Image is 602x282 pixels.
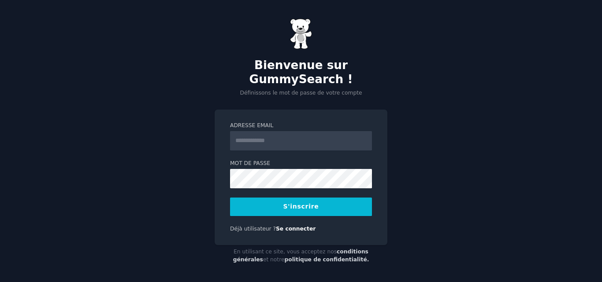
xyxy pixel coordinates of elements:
[290,18,312,49] img: Ours en gélatine
[233,249,368,263] a: conditions générales
[263,256,285,263] font: et notre
[284,256,369,263] a: politique de confidentialité.
[230,122,273,128] font: Adresse email
[240,90,362,96] font: Définissons le mot de passe de votre compte
[230,160,270,166] font: Mot de passe
[249,59,353,86] font: Bienvenue sur GummySearch !
[283,203,319,210] font: S'inscrire
[230,198,372,216] button: S'inscrire
[276,226,316,232] a: Se connecter
[230,226,276,232] font: Déjà utilisateur ?
[234,249,337,255] font: En utilisant ce site, vous acceptez nos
